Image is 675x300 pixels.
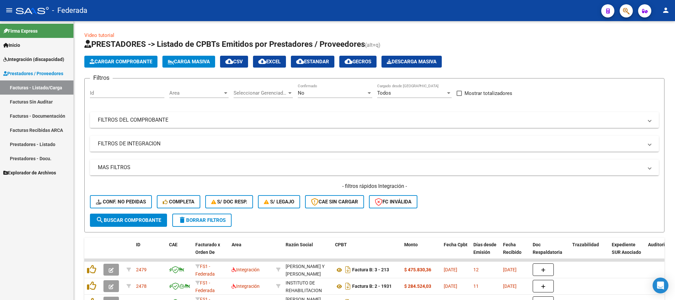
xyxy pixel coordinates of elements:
[612,242,641,255] span: Expediente SUR Asociado
[283,238,332,267] datatable-header-cell: Razón Social
[381,56,442,68] button: Descarga Masiva
[3,27,38,35] span: Firma Express
[500,238,530,267] datatable-header-cell: Fecha Recibido
[225,57,233,65] mat-icon: cloud_download
[387,59,436,65] span: Descarga Masiva
[90,112,659,128] mat-expansion-panel-header: FILTROS DEL COMPROBANTE
[345,57,352,65] mat-icon: cloud_download
[653,278,668,293] div: Open Intercom Messenger
[253,56,286,68] button: EXCEL
[5,6,13,14] mat-icon: menu
[286,279,330,293] div: 33709795509
[503,267,517,272] span: [DATE]
[232,242,241,247] span: Area
[232,284,260,289] span: Integración
[332,238,402,267] datatable-header-cell: CPBT
[178,217,226,223] span: Borrar Filtros
[98,116,643,124] mat-panel-title: FILTROS DEL COMPROBANTE
[136,267,147,272] span: 2479
[473,242,496,255] span: Días desde Emisión
[234,90,287,96] span: Seleccionar Gerenciador
[96,199,146,205] span: Conf. no pedidas
[90,214,167,227] button: Buscar Comprobante
[169,242,178,247] span: CAE
[98,140,643,147] mat-panel-title: FILTROS DE INTEGRACION
[133,238,166,267] datatable-header-cell: ID
[3,169,56,176] span: Explorador de Archivos
[291,56,334,68] button: Estandar
[352,267,389,273] strong: Factura B: 3 - 213
[3,70,63,77] span: Prestadores / Proveedores
[570,238,609,267] datatable-header-cell: Trazabilidad
[90,195,152,208] button: Conf. no pedidas
[286,263,330,277] div: 30715507133
[166,238,193,267] datatable-header-cell: CAE
[136,284,147,289] span: 2478
[404,284,431,289] strong: $ 284.524,03
[157,195,200,208] button: Completa
[662,6,670,14] mat-icon: person
[163,199,194,205] span: Completa
[84,56,157,68] button: Cargar Comprobante
[193,238,229,267] datatable-header-cell: Facturado x Orden De
[305,195,364,208] button: CAE SIN CARGAR
[264,199,294,205] span: S/ legajo
[404,267,431,272] strong: $ 475.830,36
[96,217,161,223] span: Buscar Comprobante
[572,242,599,247] span: Trazabilidad
[352,284,392,289] strong: Factura B: 2 - 1931
[90,160,659,175] mat-expansion-panel-header: MAS FILTROS
[298,90,304,96] span: No
[229,238,273,267] datatable-header-cell: Area
[530,238,570,267] datatable-header-cell: Doc Respaldatoria
[286,242,313,247] span: Razón Social
[381,56,442,68] app-download-masive: Descarga masiva de comprobantes (adjuntos)
[178,216,186,224] mat-icon: delete
[473,284,479,289] span: 11
[404,242,418,247] span: Monto
[136,242,140,247] span: ID
[195,280,215,293] span: FS1 - Federada
[471,238,500,267] datatable-header-cell: Días desde Emisión
[90,136,659,152] mat-expansion-panel-header: FILTROS DE INTEGRACION
[258,59,281,65] span: EXCEL
[464,89,512,97] span: Mostrar totalizadores
[444,242,467,247] span: Fecha Cpbt
[172,214,232,227] button: Borrar Filtros
[296,59,329,65] span: Estandar
[195,264,215,277] span: FS1 - Federada
[369,195,417,208] button: FC Inválida
[52,3,87,18] span: - Federada
[377,90,391,96] span: Todos
[205,195,253,208] button: S/ Doc Resp.
[444,284,457,289] span: [DATE]
[169,90,223,96] span: Area
[84,40,365,49] span: PRESTADORES -> Listado de CPBTs Emitidos por Prestadores / Proveedores
[648,242,667,247] span: Auditoria
[473,267,479,272] span: 12
[444,267,457,272] span: [DATE]
[344,281,352,291] i: Descargar documento
[225,59,243,65] span: CSV
[98,164,643,171] mat-panel-title: MAS FILTROS
[375,199,411,205] span: FC Inválida
[503,242,521,255] span: Fecha Recibido
[609,238,645,267] datatable-header-cell: Expediente SUR Asociado
[402,238,441,267] datatable-header-cell: Monto
[258,195,300,208] button: S/ legajo
[503,284,517,289] span: [DATE]
[90,183,659,190] h4: - filtros rápidos Integración -
[339,56,377,68] button: Gecros
[441,238,471,267] datatable-header-cell: Fecha Cpbt
[162,56,215,68] button: Carga Masiva
[258,57,266,65] mat-icon: cloud_download
[3,42,20,49] span: Inicio
[365,42,380,48] span: (alt+q)
[195,242,220,255] span: Facturado x Orden De
[168,59,210,65] span: Carga Masiva
[533,242,562,255] span: Doc Respaldatoria
[220,56,248,68] button: CSV
[96,216,104,224] mat-icon: search
[344,264,352,275] i: Descargar documento
[84,32,114,38] a: Video tutorial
